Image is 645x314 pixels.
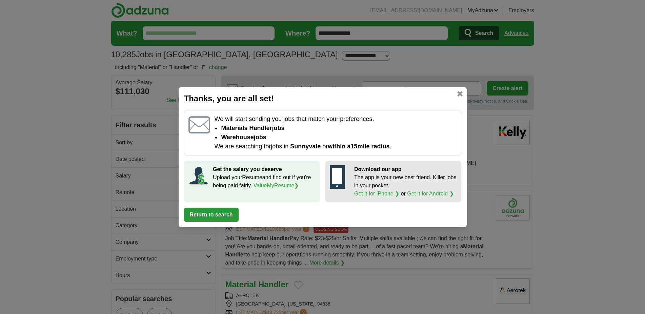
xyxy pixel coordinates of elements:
[221,133,457,142] li: Warehouse jobs
[213,173,316,190] p: Upload your Resume and find out if you're being paid fairly.
[214,114,457,124] p: We will start sending you jobs that match your preferences.
[254,183,299,188] a: ValueMyResume❯
[221,124,457,133] li: Materials Handler jobs
[328,143,389,150] span: within a 15 mile radius
[354,165,457,173] p: Download our app
[407,191,454,196] a: Get it for Android ❯
[184,92,461,105] h2: Thanks, you are all set!
[354,173,457,198] p: The app is your new best friend. Killer jobs in your pocket. or
[290,143,321,150] span: Sunnyvale
[354,191,399,196] a: Get it for iPhone ❯
[184,208,239,222] button: Return to search
[213,165,316,173] p: Get the salary you deserve
[214,142,457,151] p: We are searching for jobs in or .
